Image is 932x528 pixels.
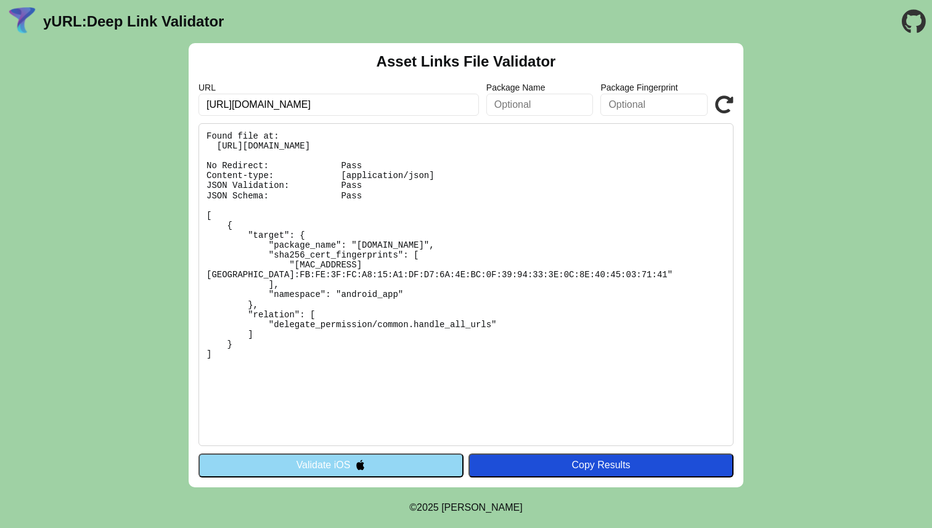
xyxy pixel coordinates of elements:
a: yURL:Deep Link Validator [43,13,224,30]
button: Copy Results [468,453,734,477]
input: Required [198,94,479,116]
label: Package Name [486,83,594,92]
label: URL [198,83,479,92]
pre: Found file at: [URL][DOMAIN_NAME] No Redirect: Pass Content-type: [application/json] JSON Validat... [198,123,734,446]
button: Validate iOS [198,453,464,477]
h2: Asset Links File Validator [377,53,556,70]
footer: © [409,487,522,528]
span: 2025 [417,502,439,513]
div: Copy Results [475,460,727,471]
a: Michael Ibragimchayev's Personal Site [441,502,523,513]
img: appleIcon.svg [355,460,366,470]
img: yURL Logo [6,6,38,38]
input: Optional [600,94,708,116]
label: Package Fingerprint [600,83,708,92]
input: Optional [486,94,594,116]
